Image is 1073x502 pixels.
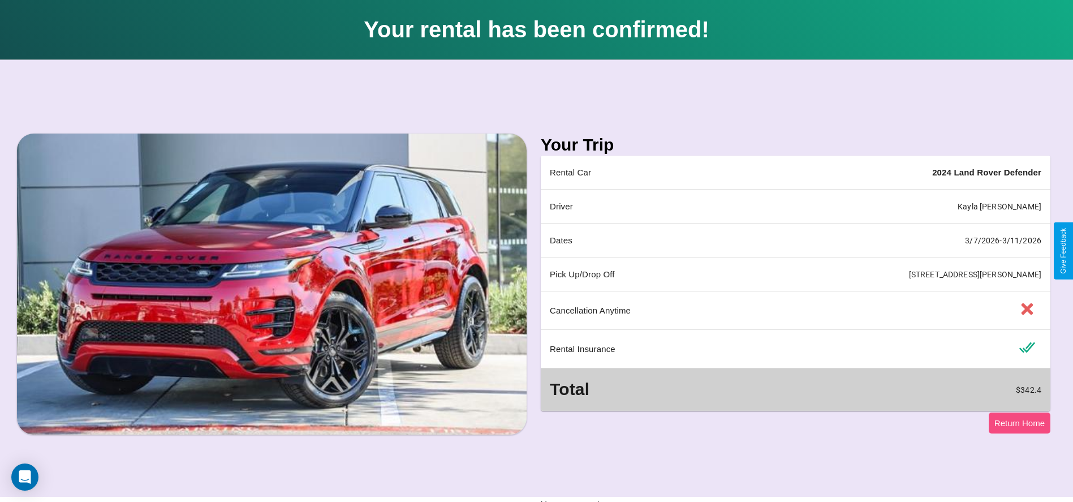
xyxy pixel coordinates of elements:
td: Kayla [PERSON_NAME] [743,190,1050,224]
h4: 2024 Land Rover Defender [752,166,1041,178]
button: Return Home [989,413,1050,434]
h3: Your Trip [541,135,614,155]
p: Pick Up/Drop Off [550,267,734,282]
p: Rental Car [550,165,734,180]
h3: Total [550,377,734,402]
p: Cancellation Anytime [550,303,734,318]
table: simple table [541,156,1050,411]
p: Dates [550,233,734,248]
p: Rental Insurance [550,341,734,357]
div: Open Intercom Messenger [11,464,38,491]
div: Give Feedback [1059,228,1067,274]
td: $ 342.4 [743,368,1050,411]
p: Driver [550,199,734,214]
td: 3 / 7 / 2026 - 3 / 11 / 2026 [743,224,1050,258]
td: [STREET_ADDRESS][PERSON_NAME] [743,258,1050,291]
